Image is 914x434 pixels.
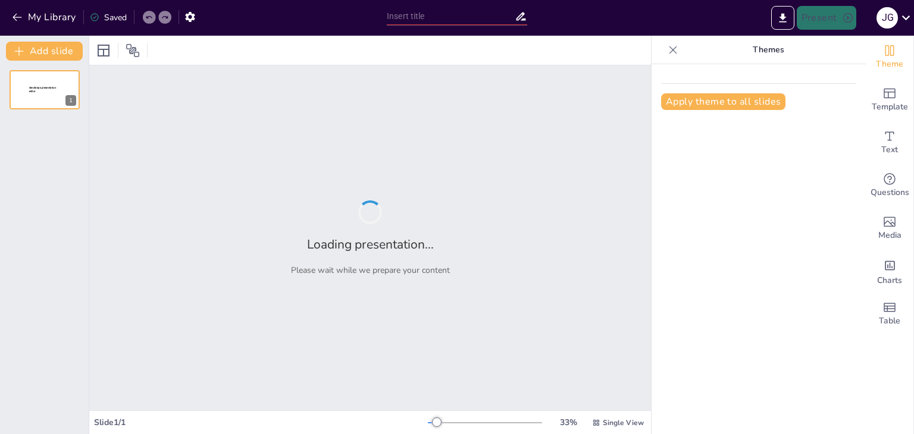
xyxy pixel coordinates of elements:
span: Theme [876,58,903,71]
span: Position [126,43,140,58]
div: J G [877,7,898,29]
p: Themes [683,36,854,64]
div: Layout [94,41,113,60]
div: 33 % [554,417,583,428]
span: Charts [877,274,902,287]
div: 1 [10,70,80,109]
button: Export to PowerPoint [771,6,794,30]
button: My Library [9,8,81,27]
button: J G [877,6,898,30]
span: Questions [871,186,909,199]
div: Add a table [866,293,913,335]
button: Apply theme to all slides [661,93,785,110]
div: Change the overall theme [866,36,913,78]
div: Get real-time input from your audience [866,164,913,207]
div: Saved [90,12,127,23]
span: Template [872,100,908,114]
div: Add images, graphics, shapes or video [866,207,913,250]
div: Add text boxes [866,121,913,164]
button: Add slide [6,42,83,61]
div: 1 [65,95,76,106]
span: Text [881,143,898,156]
p: Please wait while we prepare your content [291,265,450,276]
div: Add ready made slides [866,78,913,121]
input: Insert title [387,8,515,25]
div: Slide 1 / 1 [94,417,428,428]
h2: Loading presentation... [307,236,434,253]
button: Present [797,6,856,30]
span: Single View [603,418,644,427]
span: Table [879,315,900,328]
div: Add charts and graphs [866,250,913,293]
span: Sendsteps presentation editor [29,86,56,93]
span: Media [878,229,902,242]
